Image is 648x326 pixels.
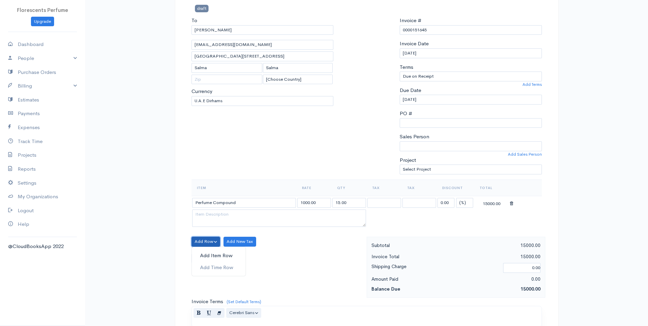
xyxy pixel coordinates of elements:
[192,298,223,306] label: Invoice Terms
[456,275,544,283] div: 0.00
[192,51,334,61] input: Address
[192,63,263,73] input: City
[332,180,367,196] th: Qty
[192,25,334,35] input: Client Name
[402,180,437,196] th: Tax
[368,241,456,250] div: Subtotal
[229,310,254,315] span: Cerebri Sans
[297,180,332,196] th: Rate
[508,151,542,157] a: Add Sales Person
[31,17,54,27] a: Upgrade
[192,262,246,274] a: Add Time Row
[474,180,509,196] th: Total
[192,75,263,84] input: Zip
[223,237,256,247] button: Add New Tax
[8,243,77,250] div: @CloudBooksApp 2022
[194,308,204,318] button: Bold (CTRL+B)
[192,180,297,196] th: Item
[192,88,212,95] label: Currency
[263,63,333,73] input: State
[192,237,220,247] button: Add Row
[400,40,429,48] label: Invoice Date
[192,198,296,208] input: Item Name
[400,48,542,58] input: dd-mm-yyyy
[400,17,421,25] label: Invoice #
[475,199,509,207] div: 15000.00
[192,17,197,25] label: To
[17,7,68,13] span: Florescents Perfume
[226,308,262,318] button: Font Family
[437,180,474,196] th: Discount
[400,156,416,164] label: Project
[520,286,541,292] span: 15000.00
[368,252,456,261] div: Invoice Total
[368,262,500,274] div: Shipping Charge
[400,87,421,94] label: Due Date
[456,241,544,250] div: 15000.00
[400,95,542,105] input: dd-mm-yyyy
[192,250,246,262] a: Add Item Row
[400,133,429,141] label: Sales Person
[195,5,209,12] span: draft
[367,180,402,196] th: Tax
[371,286,400,292] strong: Balance Due
[227,299,261,305] a: (Set Default Terms)
[456,252,544,261] div: 15000.00
[400,63,413,71] label: Terms
[400,110,412,118] label: PO #
[204,308,214,318] button: Underline (CTRL+U)
[192,40,334,50] input: Email
[522,81,542,88] a: Add Terms
[214,308,225,318] button: Remove Font Style (CTRL+\)
[368,275,456,283] div: Amount Paid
